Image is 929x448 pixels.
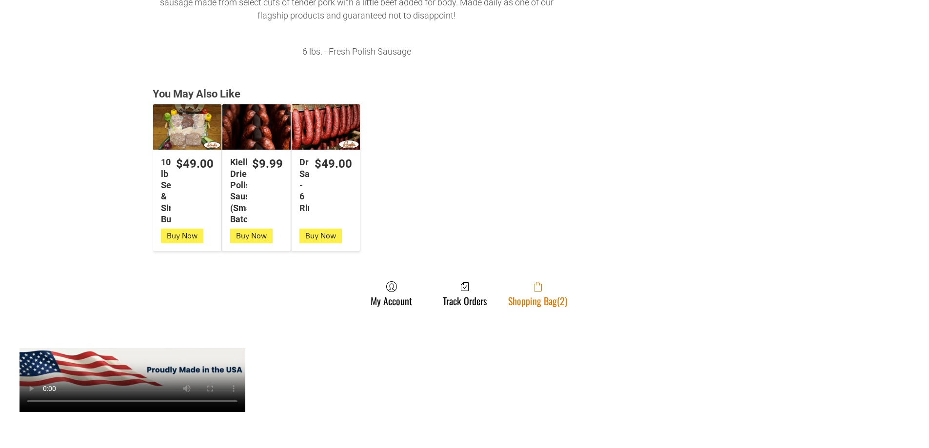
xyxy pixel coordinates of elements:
div: Kielbasa Dried Polish Sausage (Small Batch) [230,156,247,225]
a: Kielbasa Dried Polish Sausage (Small Batch) [222,104,291,150]
div: $49.00 [176,156,214,172]
a: $49.00Dried Sausage - 6 Rings [292,156,360,214]
span: Buy Now [236,231,267,240]
a: $49.0010 lb Seniors & Singles Bundles [153,156,221,225]
button: Buy Now [161,229,203,243]
div: Dried Sausage - 6 Rings [299,156,309,214]
a: Shopping Bag(2) [503,281,572,307]
div: $49.00 [315,156,352,172]
a: Track Orders [438,281,492,307]
span: Buy Now [167,231,198,240]
a: Dried Sausage - 6 Rings [292,104,360,150]
button: Buy Now [299,229,342,243]
a: My Account [366,281,417,307]
a: $9.99Kielbasa Dried Polish Sausage (Small Batch) [222,156,291,225]
button: Buy Now [230,229,273,243]
span: Buy Now [305,231,336,240]
div: 10 lb Seniors & Singles Bundles [161,156,171,225]
p: 6 lbs. - Fresh Polish Sausage [153,45,561,58]
div: You May Also Like [153,87,777,101]
div: $9.99 [252,156,283,172]
a: 10 lb Seniors &amp; Singles Bundles [153,104,221,150]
